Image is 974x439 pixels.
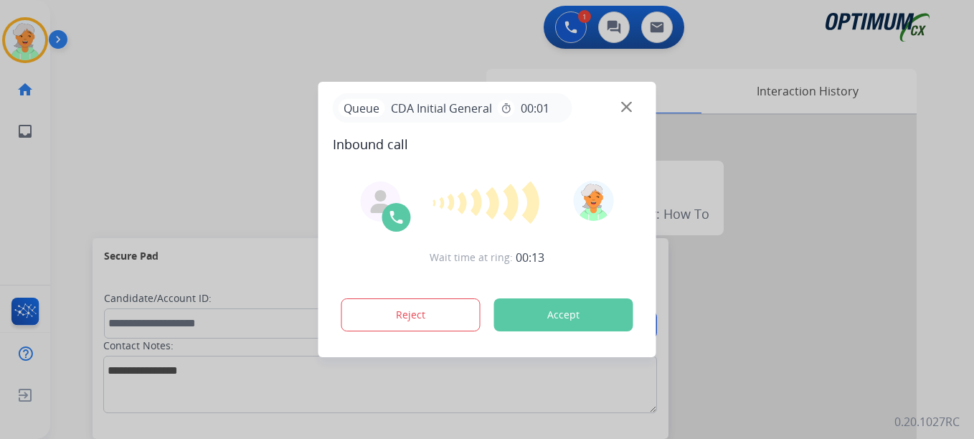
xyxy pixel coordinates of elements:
mat-icon: timer [501,103,512,114]
span: 00:01 [521,100,549,117]
p: Queue [339,99,385,117]
img: agent-avatar [369,190,392,213]
img: close-button [621,102,632,113]
p: 0.20.1027RC [894,413,960,430]
span: Wait time at ring: [430,250,513,265]
img: call-icon [388,209,405,226]
span: CDA Initial General [385,100,498,117]
button: Accept [494,298,633,331]
img: avatar [573,181,613,221]
span: Inbound call [333,134,642,154]
span: 00:13 [516,249,544,266]
button: Reject [341,298,481,331]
